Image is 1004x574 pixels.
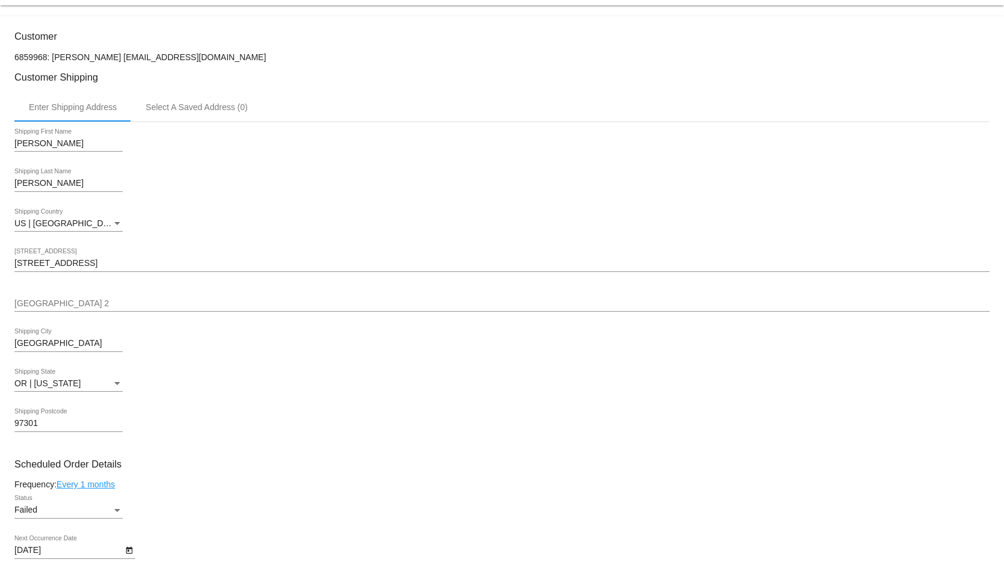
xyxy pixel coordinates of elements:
a: Every 1 months [57,480,115,489]
p: 6859968: [PERSON_NAME] [EMAIL_ADDRESS][DOMAIN_NAME] [14,52,990,62]
input: Shipping City [14,339,123,348]
input: Shipping Last Name [14,179,123,188]
h3: Customer [14,31,990,42]
input: Shipping First Name [14,139,123,149]
mat-select: Shipping Country [14,219,123,229]
span: OR | [US_STATE] [14,378,81,388]
span: US | [GEOGRAPHIC_DATA] [14,218,121,228]
h3: Scheduled Order Details [14,458,990,470]
h3: Customer Shipping [14,72,990,83]
input: Shipping Postcode [14,419,123,428]
input: Shipping Street 1 [14,259,990,268]
input: Shipping Street 2 [14,299,990,309]
button: Open calendar [123,543,135,556]
input: Next Occurrence Date [14,546,123,555]
mat-select: Status [14,505,123,515]
div: Frequency: [14,480,990,489]
div: Enter Shipping Address [29,102,117,112]
span: Failed [14,505,37,514]
mat-select: Shipping State [14,379,123,389]
div: Select A Saved Address (0) [145,102,248,112]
